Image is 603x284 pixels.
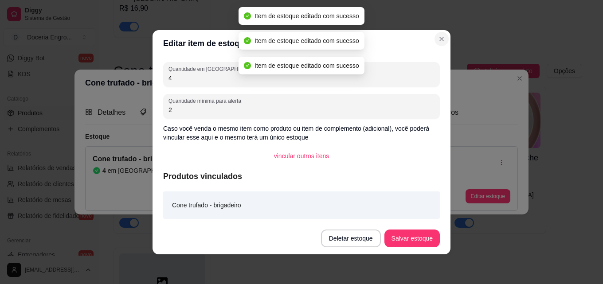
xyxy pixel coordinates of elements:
[267,147,337,165] button: vincular outros itens
[172,200,241,210] article: Cone trufado - brigadeiro
[163,124,440,142] p: Caso você venda o mesmo item como produto ou item de complemento (adicional), você poderá vincula...
[255,62,359,69] span: Item de estoque editado com sucesso
[244,62,251,69] span: check-circle
[384,230,440,247] button: Salvar estoque
[255,37,359,44] span: Item de estoque editado com sucesso
[168,97,244,105] label: Quantidade mínima para alerta
[168,74,435,82] input: Quantidade em estoque
[435,32,449,46] button: Close
[153,30,450,57] header: Editar item de estoque
[244,12,251,19] span: check-circle
[168,65,264,73] label: Quantidade em [GEOGRAPHIC_DATA]
[321,230,381,247] button: Deletar estoque
[244,37,251,44] span: check-circle
[168,105,435,114] input: Quantidade mínima para alerta
[163,170,440,183] article: Produtos vinculados
[255,12,359,19] span: Item de estoque editado com sucesso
